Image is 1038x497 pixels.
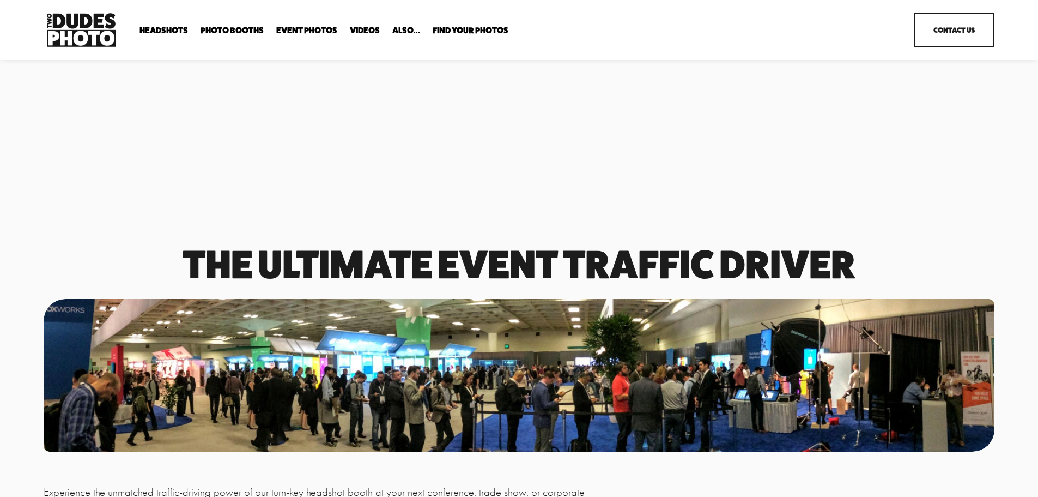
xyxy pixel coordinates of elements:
h1: The Ultimate event traffic driver [44,246,994,282]
a: folder dropdown [201,26,264,36]
span: Find Your Photos [433,26,508,35]
span: Headshots [139,26,188,35]
img: Two Dudes Photo | Headshots, Portraits &amp; Photo Booths [44,10,119,50]
a: Event Photos [276,26,337,36]
a: folder dropdown [392,26,420,36]
a: folder dropdown [139,26,188,36]
a: Contact Us [914,13,994,47]
a: folder dropdown [433,26,508,36]
span: Photo Booths [201,26,264,35]
span: Also... [392,26,420,35]
a: Videos [350,26,380,36]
